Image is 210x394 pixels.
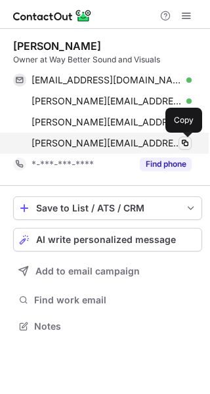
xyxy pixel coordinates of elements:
span: [PERSON_NAME][EMAIL_ADDRESS][DOMAIN_NAME] [31,95,182,107]
button: Find work email [13,291,202,309]
span: Notes [34,320,197,332]
img: ContactOut v5.3.10 [13,8,92,24]
span: Find work email [34,294,197,306]
button: AI write personalized message [13,228,202,252]
span: Add to email campaign [35,266,140,276]
button: Add to email campaign [13,259,202,283]
span: [PERSON_NAME][EMAIL_ADDRESS][DOMAIN_NAME] [31,137,182,149]
button: Reveal Button [140,158,192,171]
div: Save to List / ATS / CRM [36,203,179,213]
div: Owner at Way Better Sound and Visuals [13,54,202,66]
span: AI write personalized message [36,234,176,245]
span: [EMAIL_ADDRESS][DOMAIN_NAME] [31,74,182,86]
div: [PERSON_NAME] [13,39,101,53]
button: save-profile-one-click [13,196,202,220]
span: [PERSON_NAME][EMAIL_ADDRESS][DOMAIN_NAME] [31,116,182,128]
button: Notes [13,317,202,336]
